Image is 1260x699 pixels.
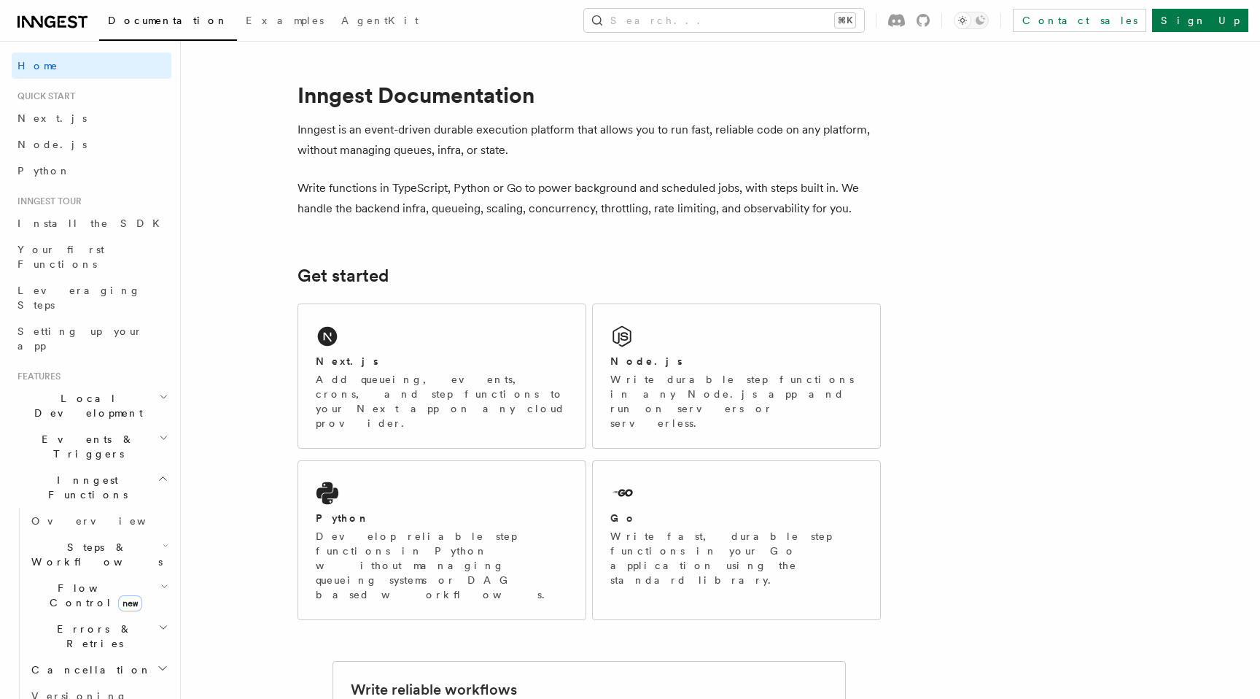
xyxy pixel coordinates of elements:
[297,266,389,286] a: Get started
[12,158,171,184] a: Python
[26,616,171,657] button: Errors & Retries
[26,575,171,616] button: Flow Controlnew
[17,217,168,229] span: Install the SDK
[316,529,568,602] p: Develop reliable step functions in Python without managing queueing systems or DAG based workflows.
[610,372,863,430] p: Write durable step functions in any Node.js app and run on servers or serverless.
[12,473,157,502] span: Inngest Functions
[12,53,171,79] a: Home
[17,112,87,124] span: Next.js
[297,460,586,620] a: PythonDevelop reliable step functions in Python without managing queueing systems or DAG based wo...
[332,4,427,39] a: AgentKit
[297,304,586,449] a: Next.jsAdd queueing, events, crons, and step functions to your Next app on any cloud provider.
[1152,9,1248,32] a: Sign Up
[17,139,87,150] span: Node.js
[316,511,370,525] h2: Python
[26,508,171,534] a: Overview
[26,534,171,575] button: Steps & Workflows
[12,426,171,467] button: Events & Triggers
[17,244,104,270] span: Your first Functions
[17,285,141,311] span: Leveraging Steps
[12,391,159,420] span: Local Development
[12,467,171,508] button: Inngest Functions
[26,657,171,683] button: Cancellation
[12,131,171,158] a: Node.js
[17,165,71,177] span: Python
[108,15,228,26] span: Documentation
[26,622,158,651] span: Errors & Retries
[610,354,682,368] h2: Node.js
[592,460,881,620] a: GoWrite fast, durable step functions in your Go application using the standard library.
[12,385,171,426] button: Local Development
[316,354,378,368] h2: Next.js
[246,15,324,26] span: Examples
[17,58,58,73] span: Home
[237,4,332,39] a: Examples
[12,432,159,461] span: Events & Triggers
[297,120,881,161] p: Inngest is an event-driven durable execution platform that allows you to run fast, reliable code ...
[12,90,75,102] span: Quick start
[12,105,171,131] a: Next.js
[99,4,237,41] a: Documentation
[297,178,881,219] p: Write functions in TypeScript, Python or Go to power background and scheduled jobs, with steps bu...
[17,325,143,352] span: Setting up your app
[12,210,171,236] a: Install the SDK
[12,318,171,359] a: Setting up your app
[835,13,855,28] kbd: ⌘K
[610,529,863,587] p: Write fast, durable step functions in your Go application using the standard library.
[1013,9,1146,32] a: Contact sales
[341,15,419,26] span: AgentKit
[297,82,881,108] h1: Inngest Documentation
[12,236,171,277] a: Your first Functions
[118,595,142,611] span: new
[592,304,881,449] a: Node.jsWrite durable step functions in any Node.js app and run on servers or serverless.
[31,515,182,527] span: Overview
[610,511,637,525] h2: Go
[12,196,82,207] span: Inngest tour
[584,9,864,32] button: Search...⌘K
[26,581,160,610] span: Flow Control
[26,540,163,569] span: Steps & Workflows
[26,663,152,677] span: Cancellation
[316,372,568,430] p: Add queueing, events, crons, and step functions to your Next app on any cloud provider.
[954,12,989,29] button: Toggle dark mode
[12,277,171,318] a: Leveraging Steps
[12,371,61,382] span: Features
